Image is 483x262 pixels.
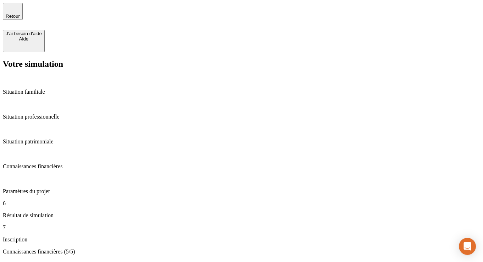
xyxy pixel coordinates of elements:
p: Situation patrimoniale [3,138,480,145]
p: Paramètres du projet [3,188,480,195]
p: 7 [3,224,480,231]
div: J’ai besoin d'aide [6,31,42,36]
button: J’ai besoin d'aideAide [3,30,45,52]
div: Open Intercom Messenger [459,238,476,255]
p: Connaissances financières (5/5) [3,249,480,255]
p: 6 [3,200,480,207]
button: Retour [3,3,23,20]
span: Retour [6,13,20,19]
p: Résultat de simulation [3,212,480,219]
p: Connaissances financières [3,163,480,170]
p: Situation professionnelle [3,114,480,120]
p: Inscription [3,236,480,243]
div: Aide [6,36,42,42]
h2: Votre simulation [3,59,480,69]
p: Situation familiale [3,89,480,95]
